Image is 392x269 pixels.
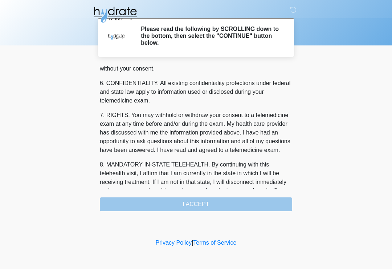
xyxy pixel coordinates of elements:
[192,240,193,246] a: |
[100,160,292,204] p: 8. MANDATORY IN-STATE TELEHEALTH. By continuing with this telehealth visit, I affirm that I am cu...
[193,240,236,246] a: Terms of Service
[156,240,192,246] a: Privacy Policy
[141,25,281,47] h2: Please read the following by SCROLLING down to the bottom, then select the "CONTINUE" button below.
[105,25,127,47] img: Agent Avatar
[93,5,138,24] img: Hydrate IV Bar - Fort Collins Logo
[100,79,292,105] p: 6. CONFIDENTIALITY. All existing confidentiality protections under federal and state law apply to...
[100,111,292,154] p: 7. RIGHTS. You may withhold or withdraw your consent to a telemedicine exam at any time before an...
